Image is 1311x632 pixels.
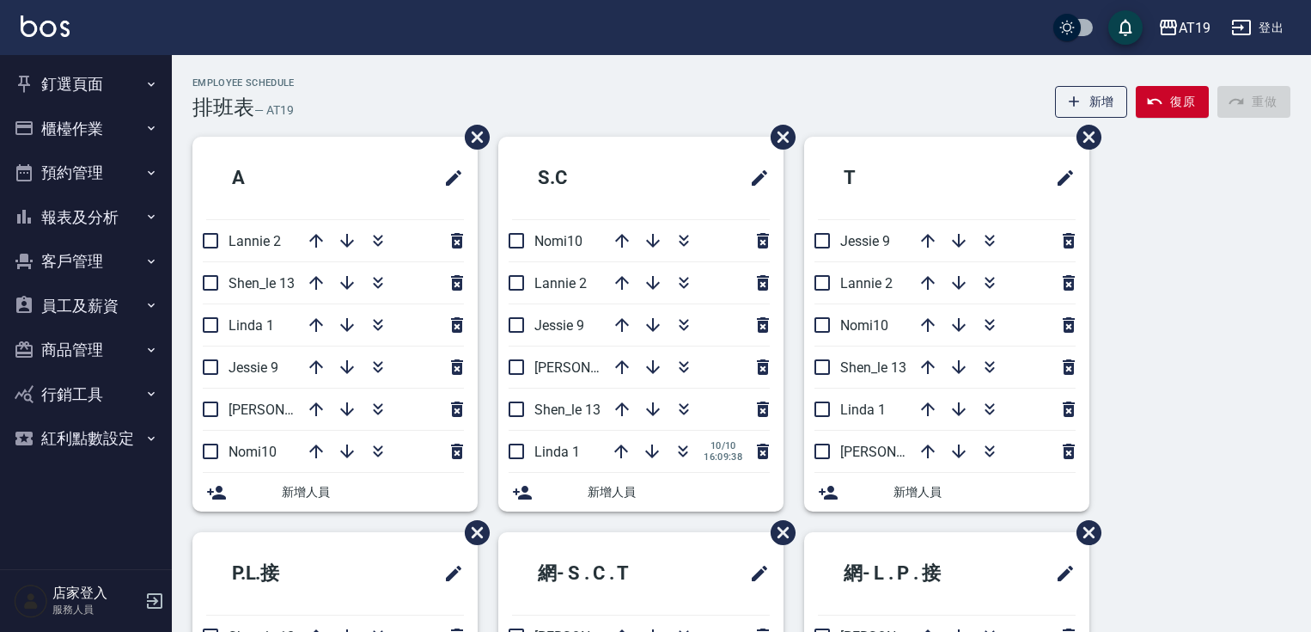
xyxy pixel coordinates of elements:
div: 新增人員 [498,473,784,512]
span: Lannie 2 [229,233,281,249]
img: Person [14,584,48,618]
span: Shen_le 13 [229,275,295,291]
button: save [1108,10,1143,45]
h2: P.L.接 [206,543,369,604]
h2: T [818,147,963,209]
button: 新增 [1055,86,1128,118]
div: 新增人員 [804,473,1089,512]
span: 刪除班表 [758,507,798,558]
span: 16:09:38 [704,451,742,463]
span: 修改班表的標題 [433,553,464,594]
span: 修改班表的標題 [1045,553,1076,594]
span: [PERSON_NAME] 6 [840,444,954,460]
span: [PERSON_NAME] 6 [229,402,343,418]
span: 修改班表的標題 [739,553,770,594]
button: 釘選頁面 [7,62,165,107]
h2: A [206,147,351,209]
h2: 網- L . P . 接 [818,543,1006,604]
span: 刪除班表 [452,507,492,558]
button: 預約管理 [7,150,165,195]
span: Jessie 9 [840,233,890,249]
span: 10/10 [704,440,742,451]
span: 刪除班表 [1064,507,1104,558]
span: Shen_le 13 [534,402,601,418]
span: 修改班表的標題 [433,157,464,199]
h2: S.C [512,147,666,209]
span: 新增人員 [893,483,1076,501]
button: 櫃檯作業 [7,107,165,151]
span: Linda 1 [534,444,580,460]
span: Jessie 9 [534,317,584,334]
span: 刪除班表 [452,112,492,163]
button: 復原 [1136,86,1209,118]
button: 紅利點數設定 [7,416,165,461]
p: 服務人員 [52,602,140,617]
h5: 店家登入 [52,585,140,602]
span: 修改班表的標題 [739,157,770,199]
h2: Employee Schedule [192,77,295,89]
span: Nomi10 [229,444,277,460]
span: 修改班表的標題 [1045,157,1076,199]
button: 報表及分析 [7,195,165,240]
span: Lannie 2 [840,275,893,291]
span: 刪除班表 [758,112,798,163]
span: 新增人員 [282,483,464,501]
span: Nomi10 [840,317,888,334]
span: 刪除班表 [1064,112,1104,163]
img: Logo [21,15,70,37]
h2: 網- S . C . T [512,543,697,604]
span: Lannie 2 [534,275,587,291]
button: 登出 [1224,12,1290,44]
span: Shen_le 13 [840,359,906,376]
button: AT19 [1151,10,1217,46]
div: AT19 [1179,17,1210,39]
span: [PERSON_NAME] 6 [534,359,649,376]
button: 商品管理 [7,328,165,372]
h3: 排班表 [192,95,254,120]
h6: — AT19 [254,101,294,120]
span: Jessie 9 [229,359,278,376]
button: 員工及薪資 [7,284,165,328]
span: Nomi10 [534,233,582,249]
button: 客戶管理 [7,239,165,284]
div: 新增人員 [192,473,478,512]
button: 行銷工具 [7,372,165,417]
span: Linda 1 [229,317,274,334]
span: Linda 1 [840,402,886,418]
span: 新增人員 [588,483,770,501]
